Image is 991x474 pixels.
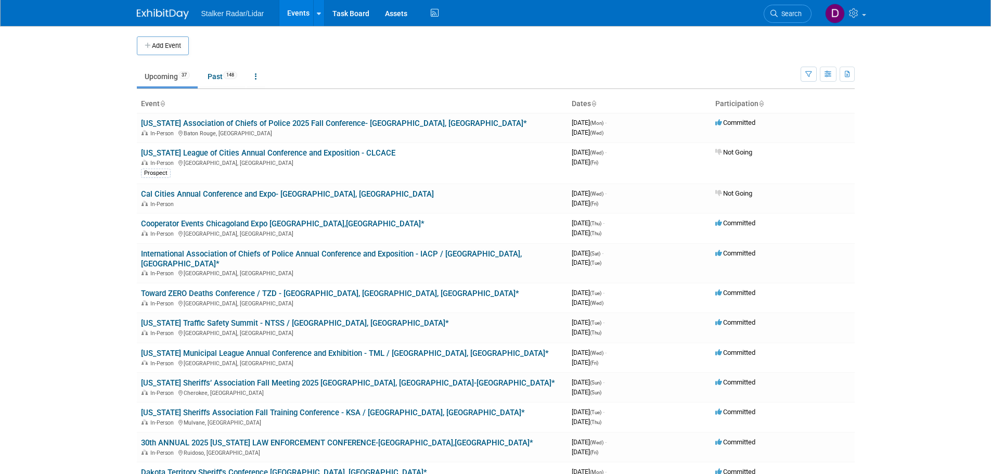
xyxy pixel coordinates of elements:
[715,289,755,297] span: Committed
[572,388,601,396] span: [DATE]
[572,148,607,156] span: [DATE]
[141,289,519,298] a: Toward ZERO Deaths Conference / TZD - [GEOGRAPHIC_DATA], [GEOGRAPHIC_DATA], [GEOGRAPHIC_DATA]*
[715,148,752,156] span: Not Going
[141,408,525,417] a: [US_STATE] Sheriffs Association Fall Training Conference - KSA / [GEOGRAPHIC_DATA], [GEOGRAPHIC_D...
[141,438,533,447] a: 30th ANNUAL 2025 [US_STATE] LAW ENFORCEMENT CONFERENCE-[GEOGRAPHIC_DATA],[GEOGRAPHIC_DATA]*
[141,130,148,135] img: In-Person Event
[590,120,603,126] span: (Mon)
[141,160,148,165] img: In-Person Event
[605,349,607,356] span: -
[141,330,148,335] img: In-Person Event
[715,219,755,227] span: Committed
[150,270,177,277] span: In-Person
[715,438,755,446] span: Committed
[141,378,555,388] a: [US_STATE] Sheriffs’ Association Fall Meeting 2025 [GEOGRAPHIC_DATA], [GEOGRAPHIC_DATA]-[GEOGRAPH...
[590,350,603,356] span: (Wed)
[141,318,449,328] a: [US_STATE] Traffic Safety Summit - NTSS / [GEOGRAPHIC_DATA], [GEOGRAPHIC_DATA]*
[572,448,598,456] span: [DATE]
[141,129,563,137] div: Baton Rouge, [GEOGRAPHIC_DATA]
[141,189,434,199] a: Cal Cities Annual Conference and Expo- [GEOGRAPHIC_DATA], [GEOGRAPHIC_DATA]
[590,300,603,306] span: (Wed)
[603,378,604,386] span: -
[150,390,177,396] span: In-Person
[603,289,604,297] span: -
[590,330,601,336] span: (Thu)
[590,130,603,136] span: (Wed)
[590,390,601,395] span: (Sun)
[572,318,604,326] span: [DATE]
[590,380,601,386] span: (Sun)
[572,418,601,426] span: [DATE]
[150,330,177,337] span: In-Person
[572,229,601,237] span: [DATE]
[150,360,177,367] span: In-Person
[141,249,522,268] a: International Association of Chiefs of Police Annual Conference and Exposition - IACP / [GEOGRAPH...
[591,99,596,108] a: Sort by Start Date
[178,71,190,79] span: 37
[141,299,563,307] div: [GEOGRAPHIC_DATA], [GEOGRAPHIC_DATA]
[572,289,604,297] span: [DATE]
[141,148,395,158] a: [US_STATE] League of Cities Annual Conference and Exposition - CLCACE
[200,67,245,86] a: Past148
[141,418,563,426] div: Mulvane, [GEOGRAPHIC_DATA]
[141,360,148,365] img: In-Person Event
[223,71,237,79] span: 148
[715,318,755,326] span: Committed
[141,270,148,275] img: In-Person Event
[590,419,601,425] span: (Thu)
[715,119,755,126] span: Committed
[572,299,603,306] span: [DATE]
[141,450,148,455] img: In-Person Event
[141,448,563,456] div: Ruidoso, [GEOGRAPHIC_DATA]
[603,318,604,326] span: -
[590,191,603,197] span: (Wed)
[715,189,752,197] span: Not Going
[150,300,177,307] span: In-Person
[572,328,601,336] span: [DATE]
[141,300,148,305] img: In-Person Event
[141,419,148,425] img: In-Person Event
[572,189,607,197] span: [DATE]
[572,358,598,366] span: [DATE]
[150,419,177,426] span: In-Person
[572,259,601,266] span: [DATE]
[590,360,598,366] span: (Fri)
[572,199,598,207] span: [DATE]
[141,268,563,277] div: [GEOGRAPHIC_DATA], [GEOGRAPHIC_DATA]
[137,67,198,86] a: Upcoming37
[590,201,598,207] span: (Fri)
[590,251,600,257] span: (Sat)
[590,440,603,445] span: (Wed)
[141,169,171,178] div: Prospect
[572,438,607,446] span: [DATE]
[605,119,607,126] span: -
[590,230,601,236] span: (Thu)
[150,450,177,456] span: In-Person
[764,5,812,23] a: Search
[758,99,764,108] a: Sort by Participation Type
[141,230,148,236] img: In-Person Event
[141,201,148,206] img: In-Person Event
[141,119,527,128] a: [US_STATE] Association of Chiefs of Police 2025 Fall Conference- [GEOGRAPHIC_DATA], [GEOGRAPHIC_D...
[141,219,424,228] a: Cooperator Events Chicagoland Expo [GEOGRAPHIC_DATA],[GEOGRAPHIC_DATA]*
[590,221,601,226] span: (Thu)
[137,9,189,19] img: ExhibitDay
[150,230,177,237] span: In-Person
[590,290,601,296] span: (Tue)
[572,408,604,416] span: [DATE]
[715,378,755,386] span: Committed
[590,409,601,415] span: (Tue)
[141,388,563,396] div: Cherokee, [GEOGRAPHIC_DATA]
[572,378,604,386] span: [DATE]
[568,95,711,113] th: Dates
[160,99,165,108] a: Sort by Event Name
[150,130,177,137] span: In-Person
[141,390,148,395] img: In-Person Event
[572,249,603,257] span: [DATE]
[825,4,845,23] img: Don Horen
[715,408,755,416] span: Committed
[141,158,563,166] div: [GEOGRAPHIC_DATA], [GEOGRAPHIC_DATA]
[572,119,607,126] span: [DATE]
[590,160,598,165] span: (Fri)
[605,148,607,156] span: -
